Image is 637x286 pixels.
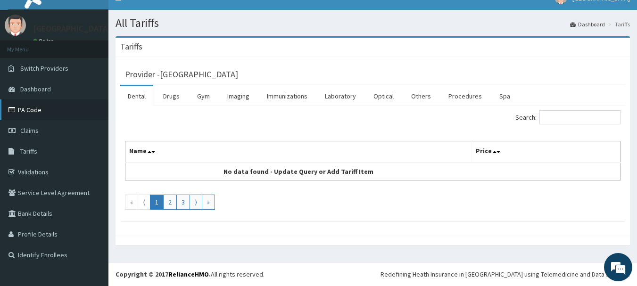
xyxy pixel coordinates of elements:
[125,70,238,79] h3: Provider - [GEOGRAPHIC_DATA]
[381,270,630,279] div: Redefining Heath Insurance in [GEOGRAPHIC_DATA] using Telemedicine and Data Science!
[220,86,257,106] a: Imaging
[150,195,164,210] a: Go to page number 1
[176,195,190,210] a: Go to page number 3
[606,20,630,28] li: Tariffs
[17,47,38,71] img: d_794563401_company_1708531726252_794563401
[317,86,364,106] a: Laboratory
[163,195,177,210] a: Go to page number 2
[108,262,637,286] footer: All rights reserved.
[5,188,180,221] textarea: Type your message and hit 'Enter'
[120,42,142,51] h3: Tariffs
[472,141,620,163] th: Price
[20,126,39,135] span: Claims
[33,25,111,33] p: [GEOGRAPHIC_DATA]
[404,86,438,106] a: Others
[20,147,37,155] span: Tariffs
[515,110,620,124] label: Search:
[202,195,215,210] a: Go to last page
[168,270,209,278] a: RelianceHMO
[49,53,158,65] div: Chat with us now
[539,110,620,124] input: Search:
[55,84,130,179] span: We're online!
[125,163,472,180] td: No data found - Update Query or Add Tariff Item
[190,86,217,106] a: Gym
[125,195,138,210] a: Go to first page
[155,5,177,27] div: Minimize live chat window
[259,86,315,106] a: Immunizations
[20,85,51,93] span: Dashboard
[20,64,68,73] span: Switch Providers
[366,86,401,106] a: Optical
[116,17,630,29] h1: All Tariffs
[492,86,518,106] a: Spa
[5,15,26,36] img: User Image
[125,141,472,163] th: Name
[138,195,150,210] a: Go to previous page
[33,38,56,44] a: Online
[156,86,187,106] a: Drugs
[570,20,605,28] a: Dashboard
[190,195,202,210] a: Go to next page
[120,86,153,106] a: Dental
[441,86,489,106] a: Procedures
[116,270,211,278] strong: Copyright © 2017 .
